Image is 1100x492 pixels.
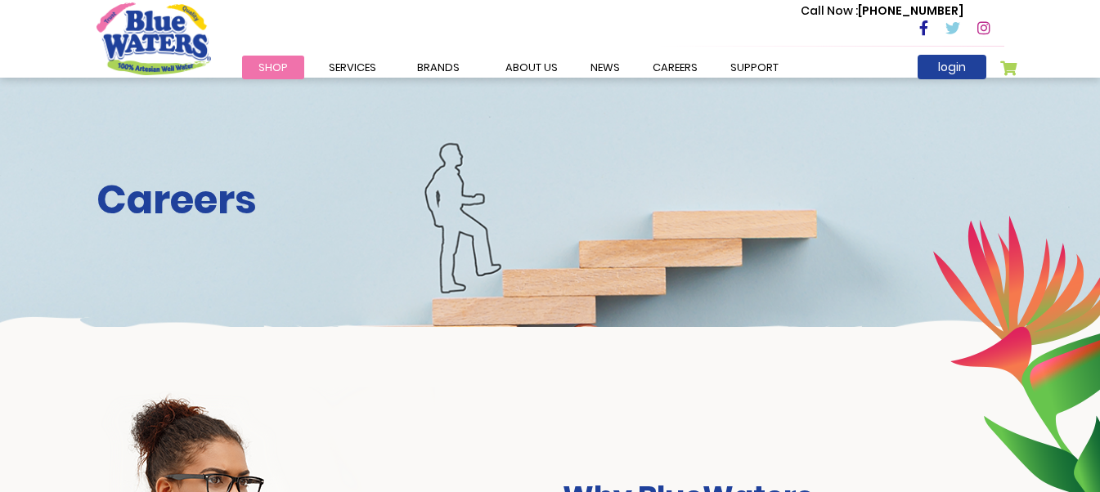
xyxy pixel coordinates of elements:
[329,60,376,75] span: Services
[489,56,574,79] a: about us
[574,56,636,79] a: News
[714,56,795,79] a: support
[97,2,211,74] a: store logo
[417,60,460,75] span: Brands
[97,177,1004,224] h2: Careers
[801,2,963,20] p: [PHONE_NUMBER]
[258,60,288,75] span: Shop
[801,2,858,19] span: Call Now :
[636,56,714,79] a: careers
[918,55,986,79] a: login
